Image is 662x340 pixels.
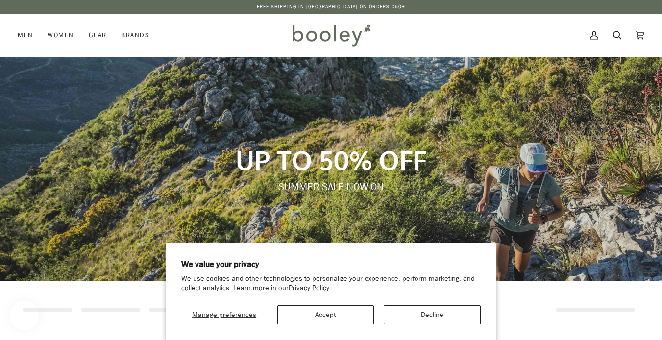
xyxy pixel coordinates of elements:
iframe: Button to open loyalty program pop-up [10,301,39,330]
button: Manage preferences [181,305,268,324]
span: Brands [121,30,149,40]
h2: We value your privacy [181,259,481,270]
a: Gear [81,14,114,57]
p: UP TO 50% OFF [139,144,523,176]
a: Privacy Policy. [289,283,331,292]
p: SUMMER SALE NOW ON [139,180,523,194]
span: Manage preferences [192,310,256,319]
a: Men [18,14,40,57]
button: Decline [384,305,481,324]
span: Men [18,30,33,40]
img: Booley [288,21,374,49]
span: Women [48,30,74,40]
p: Free Shipping in [GEOGRAPHIC_DATA] on Orders €50+ [257,3,406,11]
button: Accept [277,305,374,324]
a: Brands [114,14,157,57]
span: Gear [89,30,107,40]
p: We use cookies and other technologies to personalize your experience, perform marketing, and coll... [181,274,481,293]
a: Women [40,14,81,57]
